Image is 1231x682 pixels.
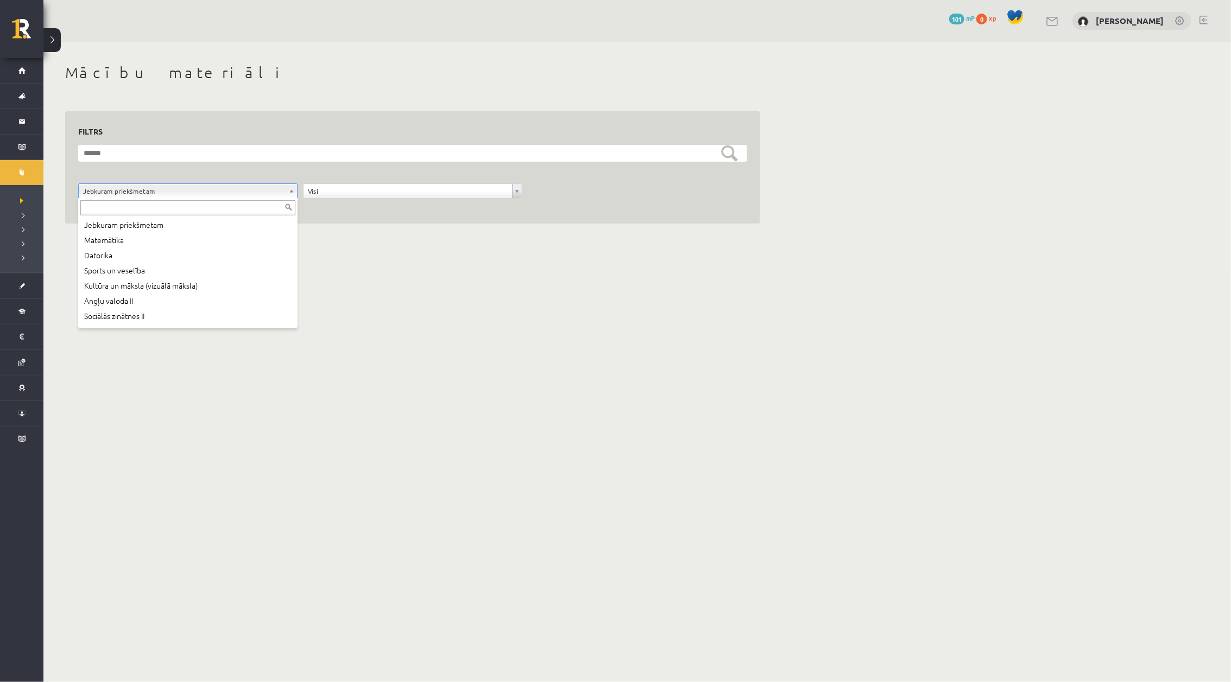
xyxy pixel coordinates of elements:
[80,309,295,324] div: Sociālās zinātnes II
[80,324,295,339] div: Uzņēmējdarbības pamati (Specializētais kurss)
[80,248,295,263] div: Datorika
[80,233,295,248] div: Matemātika
[80,294,295,309] div: Angļu valoda II
[80,218,295,233] div: Jebkuram priekšmetam
[80,263,295,278] div: Sports un veselība
[80,278,295,294] div: Kultūra un māksla (vizuālā māksla)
